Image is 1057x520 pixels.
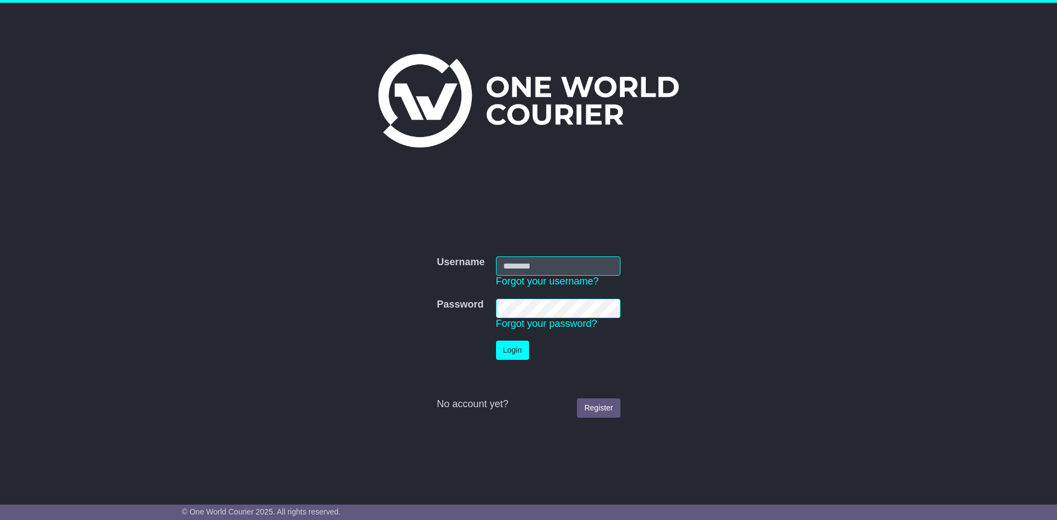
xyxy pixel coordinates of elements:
a: Forgot your username? [496,276,599,287]
label: Username [437,256,484,269]
div: No account yet? [437,398,620,410]
a: Register [577,398,620,418]
a: Forgot your password? [496,318,597,329]
label: Password [437,299,483,311]
span: © One World Courier 2025. All rights reserved. [182,507,341,516]
button: Login [496,341,529,360]
img: One World [378,54,679,147]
